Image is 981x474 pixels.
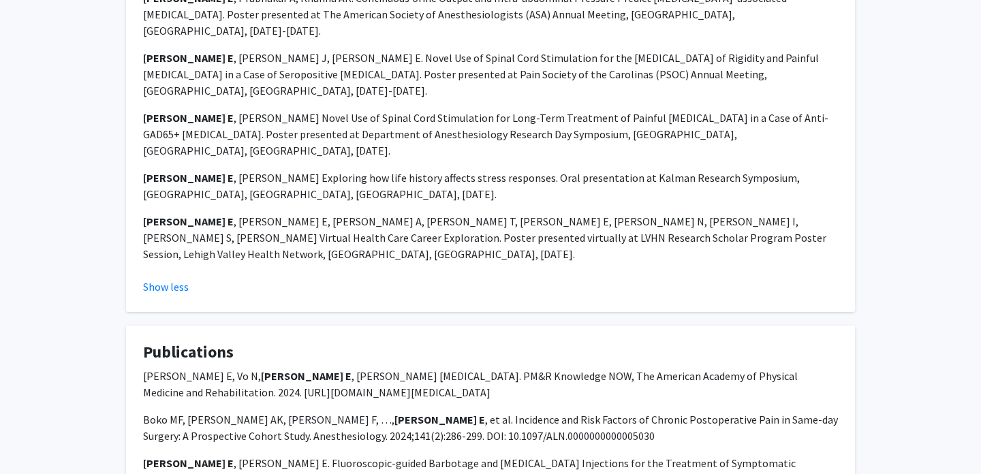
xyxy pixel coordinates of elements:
span: , et al. Incidence and Risk Factors of Chronic Postoperative Pain in Same-day Surgery: A Prospect... [143,413,838,443]
strong: [PERSON_NAME] E [143,456,234,470]
h4: Publications [143,343,838,362]
span: Boko MF, [PERSON_NAME] AK, [PERSON_NAME] F, …, [143,413,394,426]
strong: [PERSON_NAME] E [143,215,234,228]
strong: [PERSON_NAME] E [143,111,234,125]
button: Show less [143,279,189,295]
p: , [PERSON_NAME] Novel Use of Spinal Cord Stimulation for Long-Term Treatment of Painful [MEDICAL_... [143,110,838,159]
p: , [PERSON_NAME] J, [PERSON_NAME] E. Novel Use of Spinal Cord Stimulation for the [MEDICAL_DATA] o... [143,50,838,99]
strong: [PERSON_NAME] E [143,171,234,185]
strong: [PERSON_NAME] E [143,51,234,65]
iframe: Chat [10,413,58,464]
p: , [PERSON_NAME] Exploring how life history affects stress responses. Oral presentation at Kalman ... [143,170,838,202]
p: [PERSON_NAME] E, Vo N, , [PERSON_NAME] [MEDICAL_DATA]. PM&R Knowledge NOW, The American Academy o... [143,368,838,400]
p: , [PERSON_NAME] E, [PERSON_NAME] A, [PERSON_NAME] T, [PERSON_NAME] E, [PERSON_NAME] N, [PERSON_NA... [143,213,838,262]
strong: [PERSON_NAME] E [394,413,485,426]
strong: [PERSON_NAME] E [261,369,352,383]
